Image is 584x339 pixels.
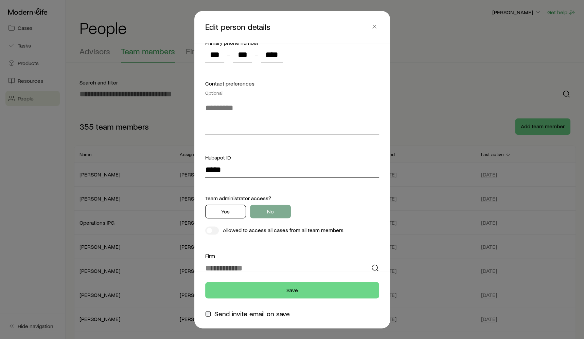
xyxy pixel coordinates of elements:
[227,50,230,59] span: -
[205,205,246,219] button: Yes
[205,194,379,202] div: Team administrator access?
[205,79,379,95] div: Contact preferences
[205,252,379,260] div: Firm
[214,309,289,317] span: Send invite email on save
[205,205,379,219] div: agencyPrivileges.teamAdmin
[205,22,370,32] p: Edit person details
[250,205,291,219] button: No
[205,90,379,95] div: Optional
[206,311,211,317] input: Send invite email on save
[223,227,343,235] p: Allowed to access all cases from all team members
[205,153,379,162] div: Hubspot ID
[205,282,379,298] button: Save
[255,50,258,59] span: -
